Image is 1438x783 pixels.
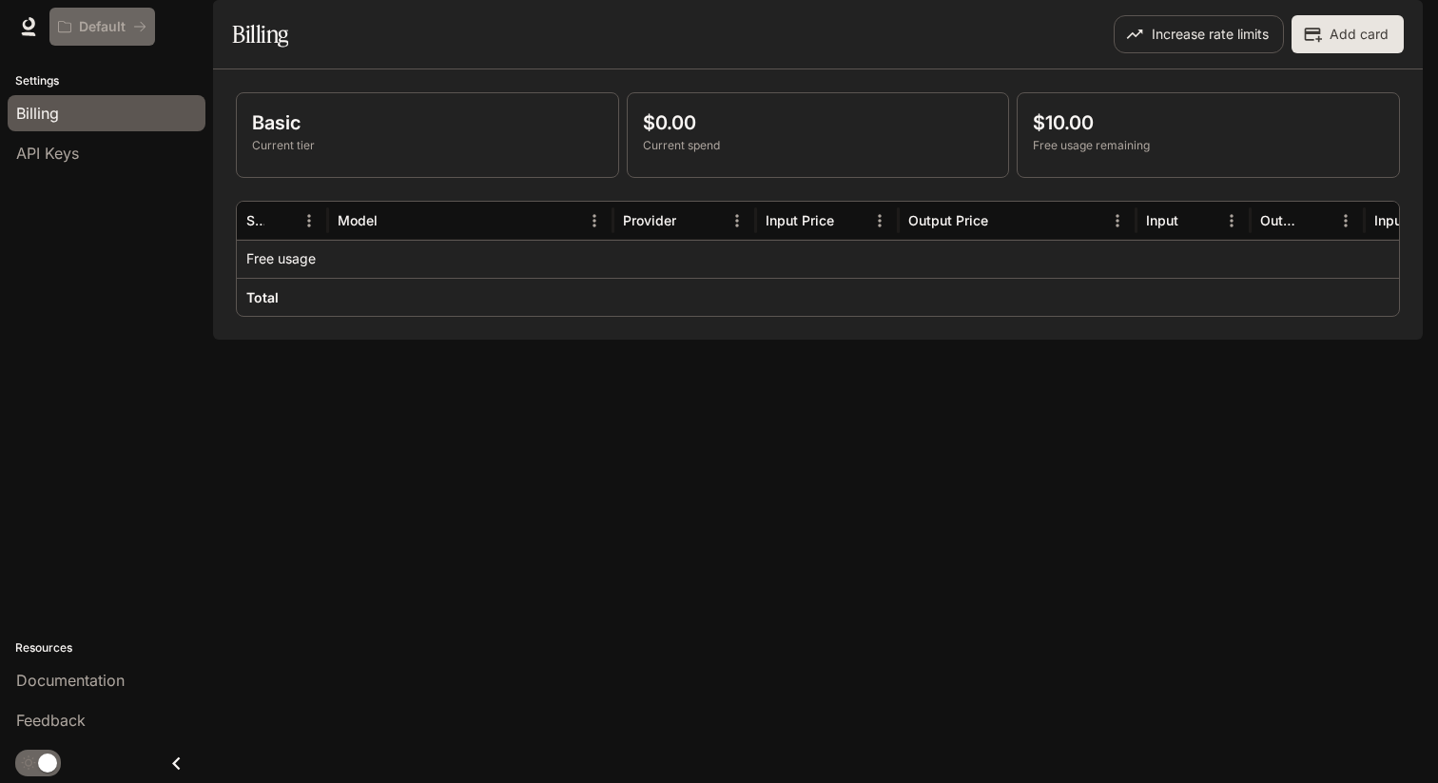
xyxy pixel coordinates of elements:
p: Current spend [643,137,994,154]
button: Increase rate limits [1114,15,1284,53]
div: Output [1260,212,1301,228]
p: Basic [252,108,603,137]
button: Sort [678,206,707,235]
button: Sort [836,206,865,235]
button: Menu [1103,206,1132,235]
p: $0.00 [643,108,994,137]
p: $10.00 [1033,108,1384,137]
div: Provider [623,212,676,228]
div: Output Price [908,212,988,228]
p: Free usage [246,249,316,268]
button: Menu [580,206,609,235]
p: Free usage remaining [1033,137,1384,154]
button: Add card [1292,15,1404,53]
div: Input Price [766,212,834,228]
button: Menu [865,206,894,235]
button: Sort [1303,206,1331,235]
button: Menu [1331,206,1360,235]
button: Sort [379,206,408,235]
button: Menu [723,206,751,235]
h1: Billing [232,15,288,53]
button: All workspaces [49,8,155,46]
button: Sort [990,206,1019,235]
div: Input [1146,212,1178,228]
p: Current tier [252,137,603,154]
button: Sort [1180,206,1209,235]
button: Menu [1217,206,1246,235]
button: Menu [295,206,323,235]
h6: Total [246,288,279,307]
div: Service [246,212,264,228]
button: Sort [266,206,295,235]
p: Default [79,19,126,35]
div: Model [338,212,378,228]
